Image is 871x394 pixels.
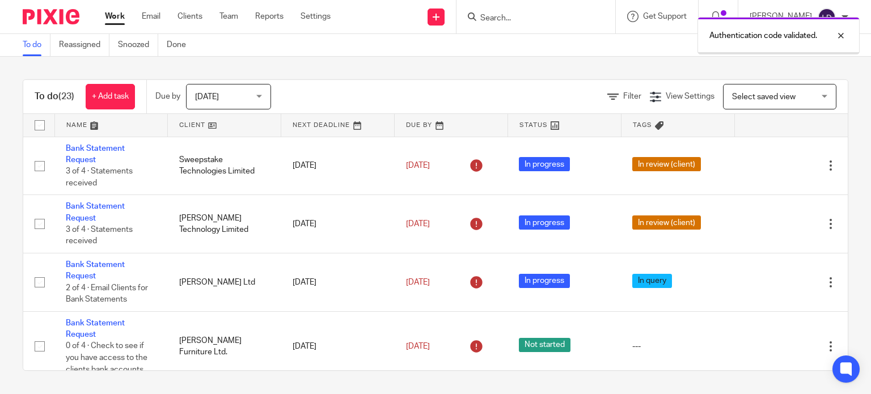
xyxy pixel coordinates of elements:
[168,253,281,312] td: [PERSON_NAME] Ltd
[66,145,125,164] a: Bank Statement Request
[632,274,672,288] span: In query
[732,93,796,101] span: Select saved view
[633,122,652,128] span: Tags
[66,342,147,374] span: 0 of 4 · Check to see if you have access to the clients bank accounts
[406,278,430,286] span: [DATE]
[632,157,701,171] span: In review (client)
[35,91,74,103] h1: To do
[281,311,395,381] td: [DATE]
[105,11,125,22] a: Work
[406,342,430,350] span: [DATE]
[86,84,135,109] a: + Add task
[23,34,50,56] a: To do
[66,226,133,245] span: 3 of 4 · Statements received
[519,274,570,288] span: In progress
[632,215,701,230] span: In review (client)
[66,261,125,280] a: Bank Statement Request
[406,162,430,170] span: [DATE]
[177,11,202,22] a: Clients
[168,311,281,381] td: [PERSON_NAME] Furniture Ltd.
[59,34,109,56] a: Reassigned
[709,30,817,41] p: Authentication code validated.
[623,92,641,100] span: Filter
[301,11,331,22] a: Settings
[632,341,723,352] div: ---
[519,215,570,230] span: In progress
[666,92,714,100] span: View Settings
[281,137,395,195] td: [DATE]
[118,34,158,56] a: Snoozed
[818,8,836,26] img: svg%3E
[155,91,180,102] p: Due by
[519,338,570,352] span: Not started
[142,11,160,22] a: Email
[66,319,125,338] a: Bank Statement Request
[519,157,570,171] span: In progress
[281,195,395,253] td: [DATE]
[58,92,74,101] span: (23)
[66,167,133,187] span: 3 of 4 · Statements received
[168,137,281,195] td: Sweepstake Technologies Limited
[23,9,79,24] img: Pixie
[195,93,219,101] span: [DATE]
[168,195,281,253] td: [PERSON_NAME] Technology Limited
[167,34,195,56] a: Done
[66,284,148,304] span: 2 of 4 · Email Clients for Bank Statements
[406,220,430,228] span: [DATE]
[255,11,284,22] a: Reports
[219,11,238,22] a: Team
[66,202,125,222] a: Bank Statement Request
[281,253,395,312] td: [DATE]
